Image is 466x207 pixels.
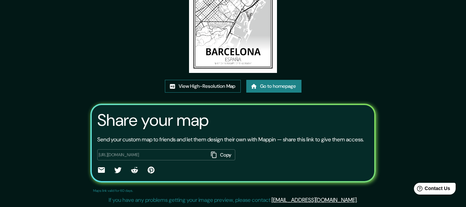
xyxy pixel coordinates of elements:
[165,80,241,93] a: View High-Resolution Map
[271,196,357,204] a: [EMAIL_ADDRESS][DOMAIN_NAME]
[97,135,364,144] p: Send your custom map to friends and let them design their own with Mappin — share this link to gi...
[208,149,235,161] button: Copy
[246,80,301,93] a: Go to homepage
[93,188,133,193] p: Maps link valid for 60 days.
[109,196,358,204] p: If you have any problems getting your image preview, please contact .
[405,180,458,199] iframe: Help widget launcher
[97,111,209,130] h3: Share your map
